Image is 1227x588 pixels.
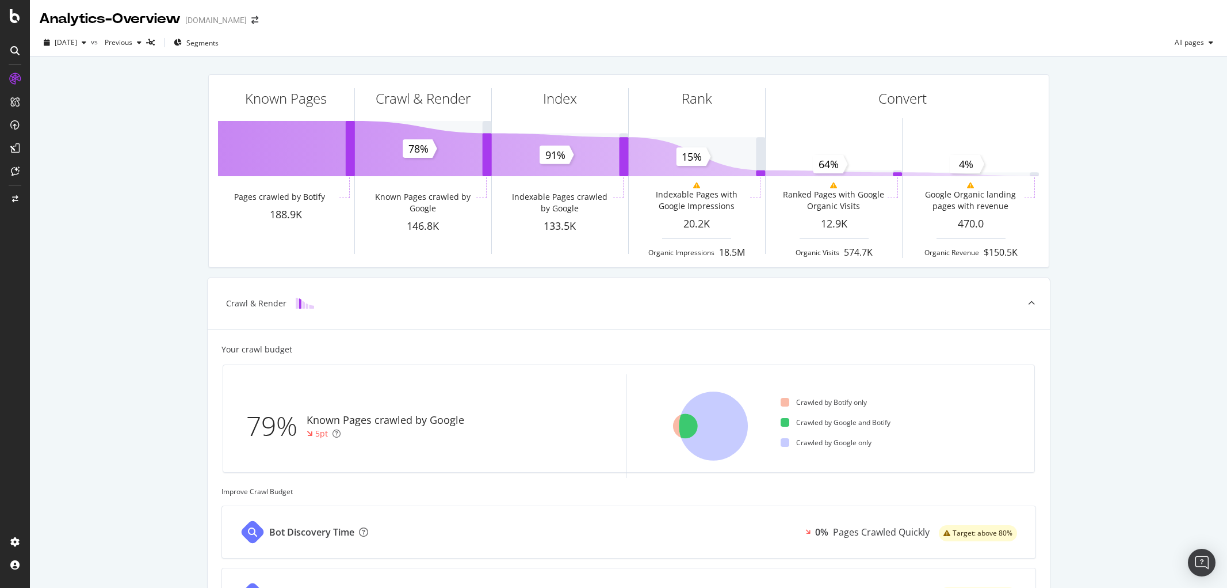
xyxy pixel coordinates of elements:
div: arrow-right-arrow-left [251,16,258,24]
div: Crawled by Google only [781,438,871,447]
button: Previous [100,33,146,52]
div: Known Pages crawled by Google [307,413,464,428]
div: 79% [246,407,307,445]
div: Known Pages crawled by Google [371,191,474,214]
div: 188.9K [218,207,354,222]
div: warning label [939,525,1017,541]
div: [DOMAIN_NAME] [185,14,247,26]
div: 5pt [315,428,328,439]
div: Crawled by Google and Botify [781,418,890,427]
div: 0% [815,526,828,539]
span: vs [91,37,100,47]
div: Analytics - Overview [39,9,181,29]
img: block-icon [296,298,314,309]
span: Segments [186,38,219,48]
div: Index [543,89,577,108]
button: All pages [1170,33,1218,52]
div: Your crawl budget [221,344,292,355]
div: Pages Crawled Quickly [833,526,930,539]
div: Improve Crawl Budget [221,487,1036,496]
div: Known Pages [245,89,327,108]
button: Segments [169,33,223,52]
div: Crawled by Botify only [781,397,867,407]
span: All pages [1170,37,1204,47]
div: 146.8K [355,219,491,234]
div: Open Intercom Messenger [1188,549,1215,576]
span: Previous [100,37,132,47]
div: 18.5M [719,246,745,259]
div: Indexable Pages with Google Impressions [645,189,748,212]
span: 2025 Sep. 15th [55,37,77,47]
span: Target: above 80% [953,530,1012,537]
div: Bot Discovery Time [269,526,354,539]
div: Pages crawled by Botify [234,191,325,203]
div: Organic Impressions [648,248,714,257]
div: Rank [682,89,712,108]
div: 20.2K [629,217,765,232]
div: Indexable Pages crawled by Google [508,191,611,214]
a: Bot Discovery Time0%Pages Crawled Quicklywarning label [221,506,1036,559]
div: Crawl & Render [226,298,286,309]
button: [DATE] [39,33,91,52]
div: 133.5K [492,219,628,234]
div: Crawl & Render [376,89,471,108]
